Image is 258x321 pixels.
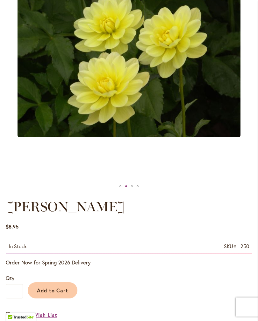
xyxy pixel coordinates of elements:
a: Add to Wish List [6,311,57,318]
div: PEGGY JEAN [135,181,140,191]
span: [PERSON_NAME] [6,199,125,215]
span: $8.95 [6,223,18,230]
span: In stock [9,243,27,249]
span: Add to Cart [37,287,68,294]
div: PEGGY JEAN [118,181,123,191]
button: Add to Cart [28,282,77,298]
span: Qty [6,275,14,281]
p: Order Now for Spring 2026 Delivery [6,259,252,266]
iframe: Launch Accessibility Center [5,298,23,316]
div: PEGGY JEAN [129,181,135,191]
strong: SKU [224,243,238,249]
div: Availability [9,243,27,250]
div: PEGGY JEAN [123,181,129,191]
div: 250 [240,243,249,250]
span: Add to Wish List [14,311,57,318]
